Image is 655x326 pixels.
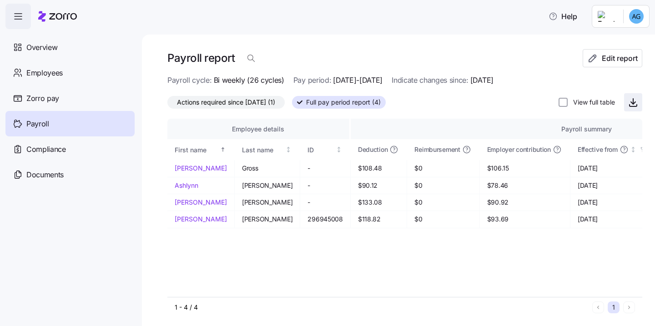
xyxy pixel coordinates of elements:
[175,164,227,173] a: [PERSON_NAME]
[583,49,642,67] button: Edit report
[549,11,577,22] span: Help
[578,215,649,224] span: [DATE]
[26,118,49,130] span: Payroll
[167,139,235,160] th: First nameSorted ascending
[487,164,563,173] span: $106.15
[470,75,494,86] span: [DATE]
[307,215,343,224] span: 296945008
[306,96,381,108] span: Full pay period report (4)
[5,60,135,85] a: Employees
[167,75,212,86] span: Payroll cycle:
[175,181,227,190] a: Ashlynn
[242,181,292,190] span: [PERSON_NAME]
[578,198,649,207] span: [DATE]
[307,198,343,207] span: -
[541,7,584,25] button: Help
[242,145,284,155] div: Last name
[358,164,399,173] span: $108.48
[26,42,57,53] span: Overview
[214,75,284,86] span: Bi weekly (26 cycles)
[578,181,649,190] span: [DATE]
[175,303,589,312] div: 1 - 4 / 4
[598,11,616,22] img: Employer logo
[333,75,383,86] span: [DATE]-[DATE]
[242,215,292,224] span: [PERSON_NAME]
[5,111,135,136] a: Payroll
[414,164,472,173] span: $0
[5,35,135,60] a: Overview
[487,181,563,190] span: $78.46
[26,144,66,155] span: Compliance
[623,301,635,313] button: Next page
[26,67,63,79] span: Employees
[358,181,399,190] span: $90.12
[578,164,649,173] span: [DATE]
[487,145,551,154] span: Employer contribution
[630,146,636,153] div: Not sorted
[568,98,615,107] label: View full table
[592,301,604,313] button: Previous page
[307,181,343,190] span: -
[578,145,618,154] span: Effective from
[414,145,460,154] span: Reimbursement
[242,164,292,173] span: Gross
[285,146,292,153] div: Not sorted
[175,145,218,155] div: First name
[307,164,343,173] span: -
[242,198,292,207] span: [PERSON_NAME]
[487,215,563,224] span: $93.69
[175,215,227,224] a: [PERSON_NAME]
[392,75,469,86] span: Indicate changes since:
[307,145,334,155] div: ID
[414,181,472,190] span: $0
[26,93,59,104] span: Zorro pay
[414,215,472,224] span: $0
[602,53,638,64] span: Edit report
[167,51,235,65] h1: Payroll report
[487,198,563,207] span: $90.92
[358,215,399,224] span: $118.82
[5,85,135,111] a: Zorro pay
[293,75,331,86] span: Pay period:
[629,9,644,24] img: ab357638f56407c107a67b33a4c64ce2
[26,169,64,181] span: Documents
[5,162,135,187] a: Documents
[175,198,227,207] a: [PERSON_NAME]
[5,136,135,162] a: Compliance
[336,146,342,153] div: Not sorted
[608,301,620,313] button: 1
[177,96,275,108] span: Actions required since [DATE] (1)
[414,198,472,207] span: $0
[300,139,350,160] th: IDNot sorted
[358,145,388,154] span: Deduction
[175,124,342,134] div: Employee details
[358,198,399,207] span: $133.08
[220,146,226,153] div: Sorted ascending
[235,139,300,160] th: Last nameNot sorted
